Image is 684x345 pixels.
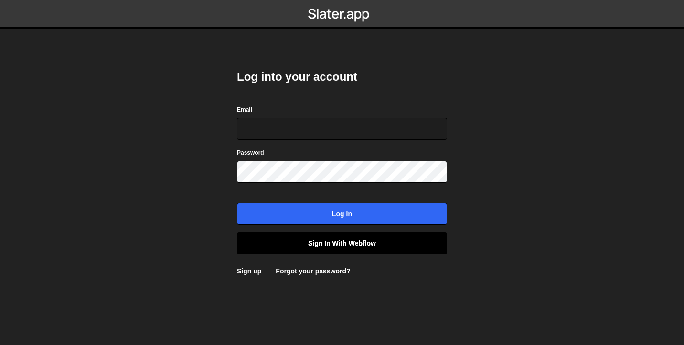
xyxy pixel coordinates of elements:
a: Sign in with Webflow [237,232,447,254]
h2: Log into your account [237,69,447,84]
label: Email [237,105,252,115]
input: Log in [237,203,447,225]
label: Password [237,148,264,157]
a: Sign up [237,267,261,275]
a: Forgot your password? [276,267,350,275]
